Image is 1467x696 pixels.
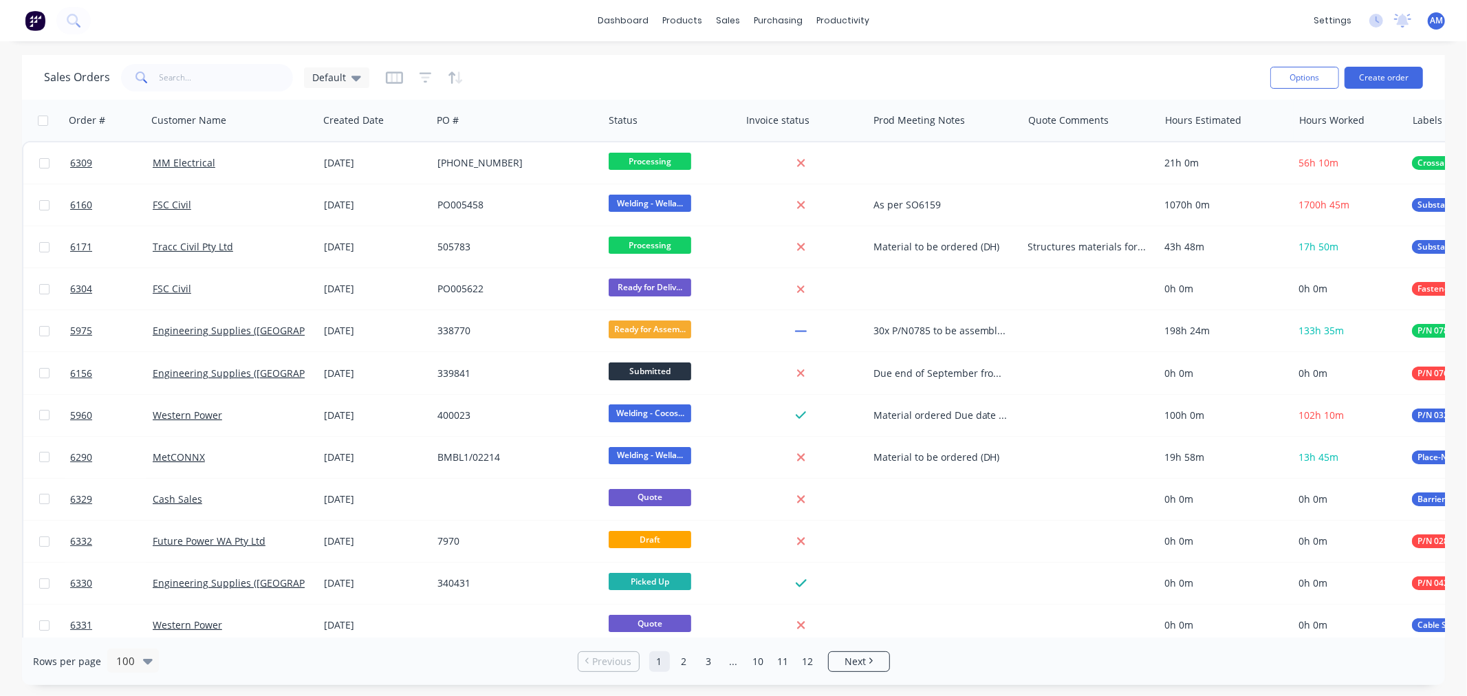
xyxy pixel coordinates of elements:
a: 6332 [70,521,153,562]
a: Next page [829,655,889,668]
a: Engineering Supplies ([GEOGRAPHIC_DATA]) Pty Ltd [153,367,388,380]
input: Search... [160,64,294,91]
a: dashboard [591,10,655,31]
div: [DATE] [324,409,426,422]
span: 6160 [70,198,92,212]
a: Tracc Civil Pty Ltd [153,240,233,253]
span: Submitted [609,362,691,380]
span: Processing [609,237,691,254]
span: 6330 [70,576,92,590]
span: 6332 [70,534,92,548]
span: 102h 10m [1298,409,1344,422]
a: 6160 [70,184,153,226]
div: Hours Estimated [1165,113,1241,127]
a: Previous page [578,655,639,668]
span: Quote [609,615,691,632]
button: Fasteners [1412,282,1462,296]
div: 339841 [437,367,590,380]
a: Page 10 [748,651,769,672]
span: 56h 10m [1298,156,1338,169]
div: Material ordered Due date updated to 30/09 Steel: cut Plates: here Fasteners: here Gripspan: 05/0... [873,409,1010,422]
a: 6290 [70,437,153,478]
div: 0h 0m [1164,367,1281,380]
div: [DATE] [324,156,426,170]
div: 1070h 0m [1164,198,1281,212]
span: 6329 [70,492,92,506]
div: Invoice status [746,113,809,127]
span: 6171 [70,240,92,254]
span: 0h 0m [1298,534,1327,547]
div: [DATE] [324,534,426,548]
div: 19h 58m [1164,450,1281,464]
a: 6304 [70,268,153,309]
div: [DATE] [324,492,426,506]
div: 100h 0m [1164,409,1281,422]
button: P/N 0764 [1412,367,1459,380]
div: 0h 0m [1164,618,1281,632]
span: 0h 0m [1298,618,1327,631]
div: Prod Meeting Notes [873,113,965,127]
span: 17h 50m [1298,240,1338,253]
a: Page 3 [699,651,719,672]
a: Future Power WA Pty Ltd [153,534,265,547]
div: settings [1307,10,1358,31]
div: Customer Name [151,113,226,127]
span: P/N 0428 [1417,576,1453,590]
div: 30x P/N0785 to be assembled with P/N0802 P/N0802 Ready for assembly Phases ETA updated (11/08) to... [873,324,1010,338]
button: P/N 0324 [1412,409,1459,422]
span: 6309 [70,156,92,170]
a: Page 1 is your current page [649,651,670,672]
img: Factory [25,10,45,31]
div: Order # [69,113,105,127]
div: [DATE] [324,282,426,296]
div: 7970 [437,534,590,548]
div: [DATE] [324,576,426,590]
span: Fasteners [1417,282,1457,296]
span: 6156 [70,367,92,380]
div: Labels [1413,113,1442,127]
div: 340431 [437,576,590,590]
span: Quote [609,489,691,506]
div: products [655,10,709,31]
div: 43h 48m [1164,240,1281,254]
div: Due end of September from MKA [873,367,1010,380]
span: P/N 0785 [1417,324,1453,338]
a: 6171 [70,226,153,268]
span: Previous [592,655,631,668]
a: FSC Civil [153,282,191,295]
span: Ready for Deliv... [609,279,691,296]
div: PO005622 [437,282,590,296]
div: BMBL1/02214 [437,450,590,464]
span: Welding - Wella... [609,195,691,212]
a: Page 11 [773,651,794,672]
a: 6331 [70,605,153,646]
div: 0h 0m [1164,576,1281,590]
div: [DATE] [324,324,426,338]
div: As per SO6159 [873,198,1010,212]
span: Processing [609,153,691,170]
div: Material to be ordered (DH) [873,240,1010,254]
div: [PHONE_NUMBER] [437,156,590,170]
a: 6329 [70,479,153,520]
span: Welding - Wella... [609,447,691,464]
span: P/N 0764 [1417,367,1453,380]
a: Jump forward [724,651,744,672]
div: productivity [809,10,876,31]
div: PO005458 [437,198,590,212]
div: Material to be ordered (DH) [873,450,1010,464]
div: Hours Worked [1299,113,1365,127]
span: 6304 [70,282,92,296]
a: 6330 [70,563,153,604]
a: Page 2 [674,651,695,672]
div: PO # [437,113,459,127]
div: purchasing [747,10,809,31]
div: 505783 [437,240,590,254]
div: 0h 0m [1164,534,1281,548]
a: Engineering Supplies ([GEOGRAPHIC_DATA]) Pty Ltd [153,324,388,337]
a: Engineering Supplies ([GEOGRAPHIC_DATA]) Pty Ltd [153,576,388,589]
span: 0h 0m [1298,576,1327,589]
span: Welding - Cocos... [609,404,691,422]
a: FSC Civil [153,198,191,211]
div: 198h 24m [1164,324,1281,338]
a: 6156 [70,353,153,394]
